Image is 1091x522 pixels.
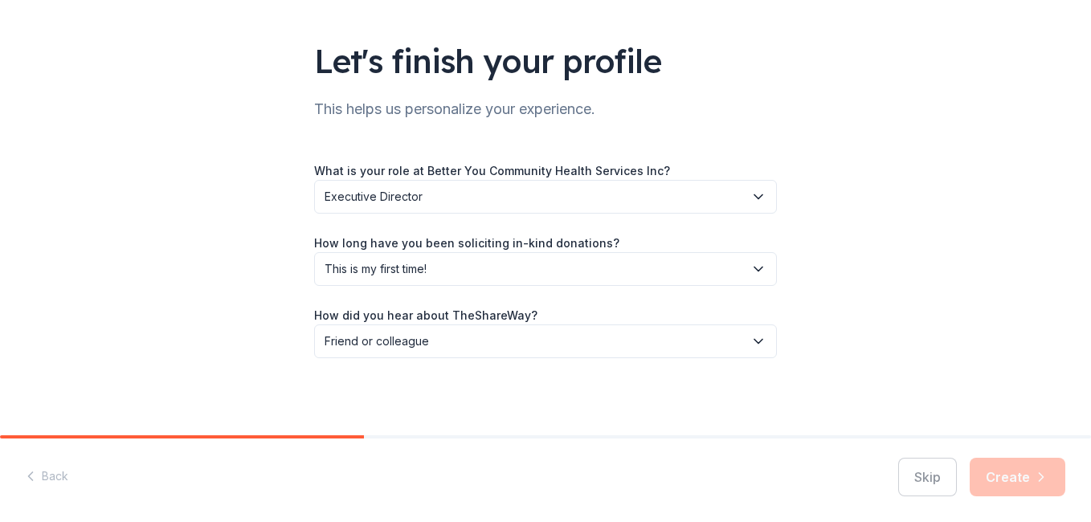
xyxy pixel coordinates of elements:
[314,324,777,358] button: Friend or colleague
[325,332,744,351] span: Friend or colleague
[314,163,670,179] label: What is your role at Better You Community Health Services Inc?
[314,235,619,251] label: How long have you been soliciting in-kind donations?
[314,96,777,122] div: This helps us personalize your experience.
[325,259,744,279] span: This is my first time!
[325,187,744,206] span: Executive Director
[314,308,537,324] label: How did you hear about TheShareWay?
[314,39,777,84] div: Let's finish your profile
[314,252,777,286] button: This is my first time!
[314,180,777,214] button: Executive Director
